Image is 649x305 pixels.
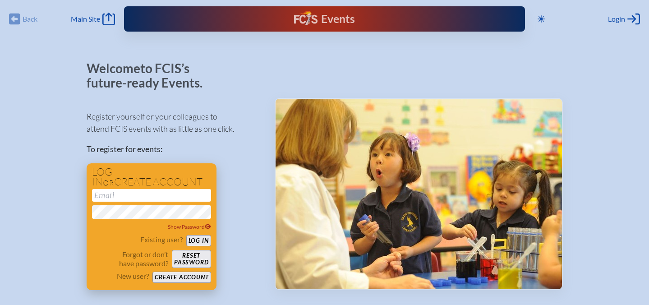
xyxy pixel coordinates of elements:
[71,13,115,25] a: Main Site
[276,99,562,289] img: Events
[71,14,100,23] span: Main Site
[117,272,149,281] p: New user?
[103,178,114,187] span: or
[186,235,211,246] button: Log in
[87,143,260,155] p: To register for events:
[92,250,169,268] p: Forgot or don’t have password?
[239,11,410,27] div: FCIS Events — Future ready
[140,235,183,244] p: Existing user?
[168,223,211,230] span: Show Password
[87,61,213,90] p: Welcome to FCIS’s future-ready Events.
[608,14,625,23] span: Login
[152,272,211,283] button: Create account
[87,111,260,135] p: Register yourself or your colleagues to attend FCIS events with as little as one click.
[92,167,211,187] h1: Log in create account
[92,189,211,202] input: Email
[172,250,211,268] button: Resetpassword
